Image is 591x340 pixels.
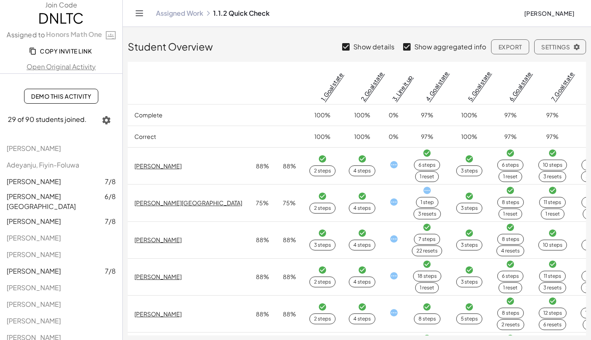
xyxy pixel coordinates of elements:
[489,126,531,148] td: 97%
[531,104,574,126] td: 97%
[545,210,560,218] div: 1 reset
[105,177,116,187] span: 7/8
[353,315,371,323] div: 4 steps
[105,216,116,226] span: 7/8
[156,9,203,17] a: Assigned Work
[134,310,182,318] a: [PERSON_NAME]
[543,161,562,169] div: 10 steps
[506,297,515,306] i: Task finished and correct.
[31,92,91,100] span: Demo This Activity
[314,315,331,323] div: 2 steps
[465,155,474,163] i: Task finished and correct.
[466,70,492,102] a: 5. Goal state
[506,260,515,269] i: Task finished and correct.
[423,223,431,232] i: Task finished and correct.
[259,74,282,103] span: Complete
[7,192,76,211] span: [PERSON_NAME][GEOGRAPHIC_DATA]
[314,204,331,212] div: 2 steps
[418,315,436,323] div: 8 steps
[461,167,478,175] div: 3 steps
[544,272,561,280] div: 11 steps
[491,39,529,54] button: Export
[423,186,431,195] i: Task started.
[503,173,518,180] div: 1 reset
[498,43,522,51] span: Export
[358,155,367,163] i: Task finished and correct.
[382,126,405,148] td: 0%
[420,284,434,291] div: 1 reset
[358,192,367,201] i: Task finished and correct.
[389,198,398,206] i: Task started.
[7,250,61,259] span: [PERSON_NAME]
[8,115,87,124] span: 29 of 90 students joined.
[318,229,327,238] i: Task finished and correct.
[414,37,486,57] label: Show aggregated info
[353,37,394,57] label: Show details
[461,315,478,323] div: 5 steps
[249,221,276,258] td: 88%
[423,303,431,311] i: Task finished and correct.
[284,65,317,104] span: Correct
[249,258,276,295] td: 88%
[31,47,92,55] span: Copy Invite Link
[276,296,303,333] td: 88%
[548,186,557,195] i: Task finished and correct.
[389,160,398,169] i: Task started.
[303,126,342,148] td: 100%
[7,177,61,186] span: [PERSON_NAME]
[503,210,518,218] div: 1 reset
[418,161,435,169] div: 6 steps
[543,173,562,180] div: 3 resets
[133,7,146,20] button: Toggle navigation
[421,199,434,206] div: 1 step
[501,247,520,255] div: 4 resets
[506,223,515,232] i: Task finished and correct.
[461,204,478,212] div: 3 steps
[249,148,276,185] td: 88%
[465,192,474,201] i: Task finished and correct.
[7,233,61,242] span: [PERSON_NAME]
[303,104,342,126] td: 100%
[7,316,61,325] span: [PERSON_NAME]
[502,161,519,169] div: 6 steps
[543,321,562,328] div: 6 resets
[134,162,182,170] a: [PERSON_NAME]
[502,272,519,280] div: 6 steps
[489,104,531,126] td: 97%
[7,217,61,226] span: [PERSON_NAME]
[502,309,519,317] div: 8 steps
[418,272,437,280] div: 18 steps
[461,241,478,249] div: 3 steps
[544,199,561,206] div: 11 steps
[353,278,371,286] div: 4 steps
[249,296,276,333] td: 88%
[449,126,489,148] td: 100%
[314,278,331,286] div: 2 steps
[543,309,562,317] div: 12 steps
[105,192,116,211] span: 6/8
[128,27,586,57] div: Student Overview
[543,284,562,291] div: 3 resets
[420,173,434,180] div: 1 reset
[506,186,515,195] i: Task finished and correct.
[548,149,557,158] i: Task finished and correct.
[358,266,367,274] i: Task finished and correct.
[353,167,371,175] div: 4 steps
[134,236,182,243] a: [PERSON_NAME]
[405,104,449,126] td: 97%
[418,236,435,243] div: 7 steps
[461,278,478,286] div: 3 steps
[543,241,562,249] div: 10 steps
[359,70,384,102] a: 2. Goal state
[318,155,327,163] i: Task finished and correct.
[342,104,382,126] td: 100%
[531,126,574,148] td: 97%
[424,70,450,102] a: 4. Goal state
[548,297,557,306] i: Task finished and correct.
[389,308,398,317] i: Task started.
[548,229,557,238] i: Task finished and correct.
[318,192,327,201] i: Task finished and correct.
[423,149,431,158] i: Task finished and correct.
[465,266,474,274] i: Task finished and correct.
[541,43,579,51] span: Settings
